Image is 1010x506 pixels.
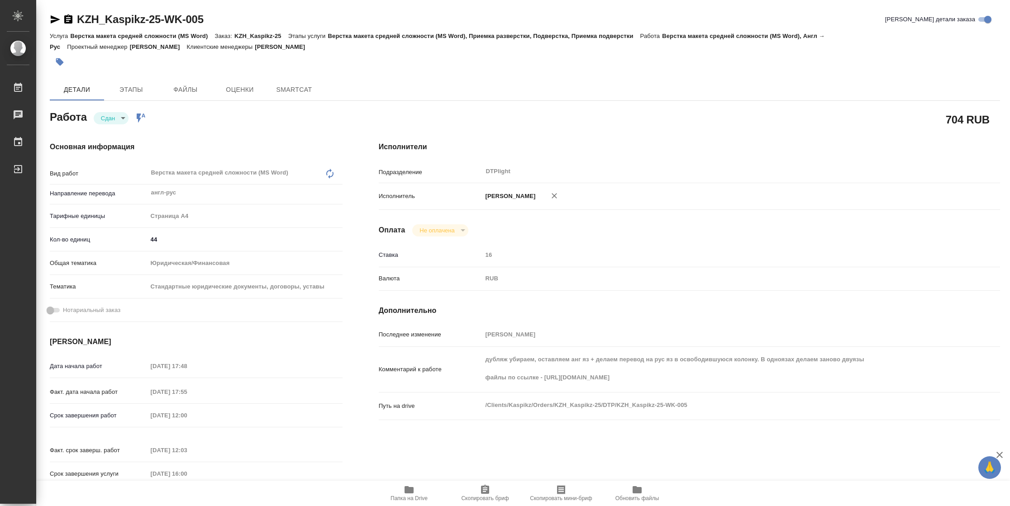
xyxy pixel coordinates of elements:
h2: 704 RUB [946,112,990,127]
div: Юридическая/Финансовая [148,255,343,271]
span: Детали [55,84,99,95]
button: 🙏 [978,456,1001,479]
button: Папка на Drive [371,481,447,506]
p: Проектный менеджер [67,43,129,50]
span: 🙏 [982,458,997,477]
span: Обновить файлы [615,495,659,501]
h4: [PERSON_NAME] [50,336,343,347]
button: Скопировать мини-бриф [523,481,599,506]
p: Дата начала работ [50,362,148,371]
p: Последнее изменение [379,330,482,339]
p: Тарифные единицы [50,212,148,221]
p: [PERSON_NAME] [482,192,536,201]
input: Пустое поле [482,248,948,261]
p: Тематика [50,282,148,291]
input: Пустое поле [148,409,227,422]
p: [PERSON_NAME] [255,43,312,50]
span: SmartCat [272,84,316,95]
textarea: дубляж убираем, оставляем анг яз + делаем перевод на рус яз в освободившуюся колонку. В одноязах ... [482,352,948,385]
p: [PERSON_NAME] [130,43,187,50]
span: Скопировать мини-бриф [530,495,592,501]
div: Стандартные юридические документы, договоры, уставы [148,279,343,294]
textarea: /Clients/Kaspikz/Orders/KZH_Kaspikz-25/DTP/KZH_Kaspikz-25-WK-005 [482,397,948,413]
p: Услуга [50,33,70,39]
p: Общая тематика [50,259,148,268]
h2: Работа [50,108,87,124]
input: ✎ Введи что-нибудь [148,233,343,246]
input: Пустое поле [482,328,948,341]
div: Страница А4 [148,208,343,224]
div: Сдан [94,112,129,124]
input: Пустое поле [148,359,227,373]
p: Путь на drive [379,402,482,411]
span: Папка на Drive [391,495,428,501]
p: Срок завершения услуги [50,469,148,478]
h4: Оплата [379,225,405,236]
h4: Исполнители [379,142,1000,152]
button: Скопировать ссылку [63,14,74,25]
button: Не оплачена [417,227,457,234]
p: Факт. дата начала работ [50,388,148,397]
button: Удалить исполнителя [544,186,564,206]
span: Скопировать бриф [461,495,509,501]
button: Обновить файлы [599,481,675,506]
input: Пустое поле [148,467,227,480]
p: Направление перевода [50,189,148,198]
button: Сдан [98,114,118,122]
p: Исполнитель [379,192,482,201]
input: Пустое поле [148,444,227,457]
a: KZH_Kaspikz-25-WK-005 [77,13,204,25]
p: KZH_Kaspikz-25 [234,33,288,39]
span: Файлы [164,84,207,95]
p: Комментарий к работе [379,365,482,374]
button: Скопировать бриф [447,481,523,506]
h4: Основная информация [50,142,343,152]
p: Кол-во единиц [50,235,148,244]
p: Ставка [379,251,482,260]
p: Вид работ [50,169,148,178]
div: Сдан [412,224,468,236]
p: Срок завершения работ [50,411,148,420]
span: Нотариальный заказ [63,306,120,315]
div: RUB [482,271,948,286]
h4: Дополнительно [379,305,1000,316]
p: Заказ: [214,33,234,39]
p: Работа [640,33,662,39]
span: Оценки [218,84,262,95]
p: Валюта [379,274,482,283]
p: Подразделение [379,168,482,177]
p: Верстка макета средней сложности (MS Word) [70,33,214,39]
p: Верстка макета средней сложности (MS Word), Приемка разверстки, Подверстка, Приемка подверстки [328,33,640,39]
span: [PERSON_NAME] детали заказа [885,15,975,24]
button: Скопировать ссылку для ЯМессенджера [50,14,61,25]
button: Добавить тэг [50,52,70,72]
span: Этапы [110,84,153,95]
p: Клиентские менеджеры [187,43,255,50]
p: Этапы услуги [288,33,328,39]
p: Факт. срок заверш. работ [50,446,148,455]
input: Пустое поле [148,385,227,398]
